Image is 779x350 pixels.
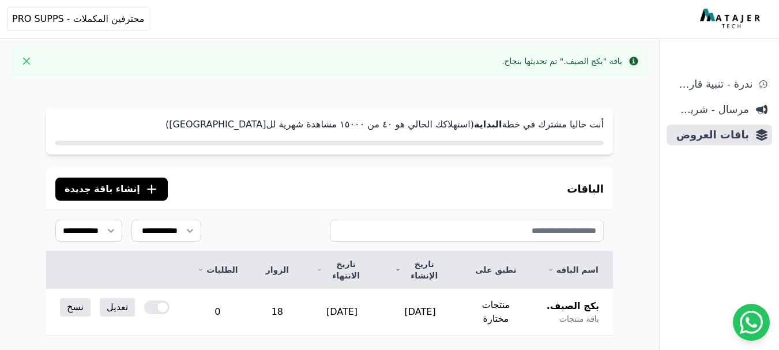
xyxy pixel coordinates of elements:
[700,9,763,29] img: MatajerTech Logo
[55,118,604,131] p: أنت حاليا مشترك في خطة (استهلاكك الحالي هو ٤۰ من ١٥۰۰۰ مشاهدة شهرية لل[GEOGRAPHIC_DATA])
[183,289,251,336] td: 0
[317,258,367,281] a: تاريخ الانتهاء
[395,258,445,281] a: تاريخ الإنشاء
[567,181,604,197] h3: الباقات
[502,55,622,67] div: باقة "بكج الصيف." تم تحديثها بنجاح.
[60,298,91,317] a: نسخ
[12,12,144,26] span: محترفين المكملات - PRO SUPPS
[559,313,599,325] span: باقة منتجات
[474,119,502,130] strong: البداية
[197,264,238,276] a: الطلبات
[381,289,459,336] td: [DATE]
[17,52,36,70] button: Close
[100,298,135,317] a: تعديل
[303,289,381,336] td: [DATE]
[547,264,599,276] a: اسم الباقة
[547,299,599,313] span: بكج الصيف.
[671,101,749,118] span: مرسال - شريط دعاية
[7,7,149,31] button: محترفين المكملات - PRO SUPPS
[459,251,532,289] th: تطبق على
[55,178,168,201] button: إنشاء باقة جديدة
[252,289,303,336] td: 18
[671,127,749,143] span: باقات العروض
[252,251,303,289] th: الزوار
[671,76,752,92] span: ندرة - تنبية قارب علي النفاذ
[459,289,532,336] td: منتجات مختارة
[65,182,140,196] span: إنشاء باقة جديدة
